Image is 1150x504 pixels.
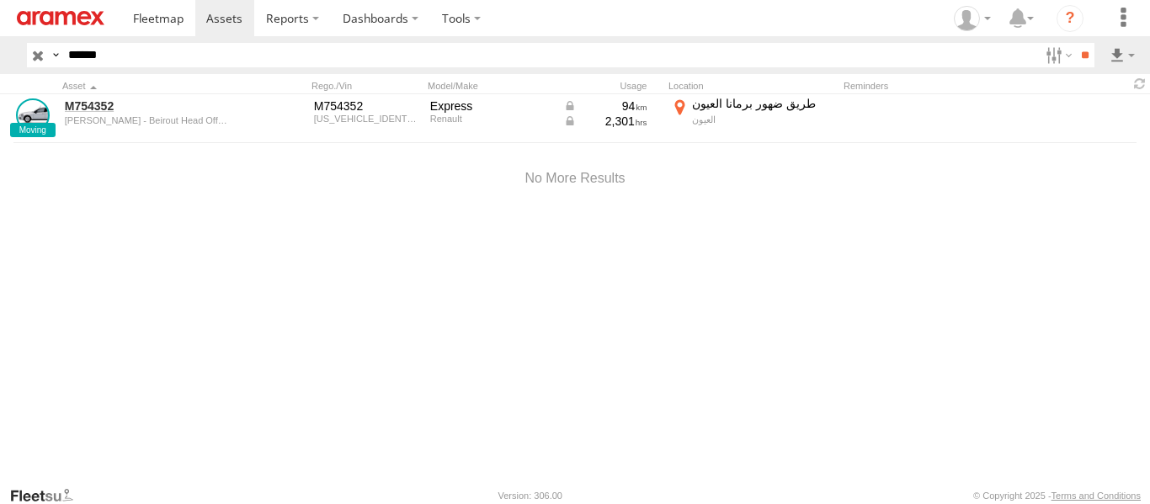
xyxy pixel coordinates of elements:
[563,98,647,114] div: Data from Vehicle CANbus
[498,491,562,501] div: Version: 306.00
[668,96,837,141] label: Click to View Current Location
[314,98,418,114] div: M754352
[692,96,834,111] div: طريق ضهور برمانا العيون
[973,491,1141,501] div: © Copyright 2025 -
[1057,5,1083,32] i: ?
[430,114,551,124] div: Renault
[1108,43,1137,67] label: Export results as...
[563,114,647,129] div: Data from Vehicle CANbus
[1130,76,1150,92] span: Refresh
[311,80,421,92] div: Rego./Vin
[668,80,837,92] div: Location
[65,115,228,125] div: undefined
[561,80,662,92] div: Usage
[1052,491,1141,501] a: Terms and Conditions
[1039,43,1075,67] label: Search Filter Options
[16,98,50,132] a: View Asset Details
[692,114,834,125] div: العيون
[9,487,87,504] a: Visit our Website
[844,80,993,92] div: Reminders
[17,11,104,25] img: aramex-logo.svg
[428,80,554,92] div: Model/Make
[65,98,228,114] a: M754352
[430,98,551,114] div: Express
[62,80,231,92] div: Click to Sort
[948,6,997,31] div: Mazen Siblini
[49,43,62,67] label: Search Query
[314,114,418,124] div: VF1RJK002TG127617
